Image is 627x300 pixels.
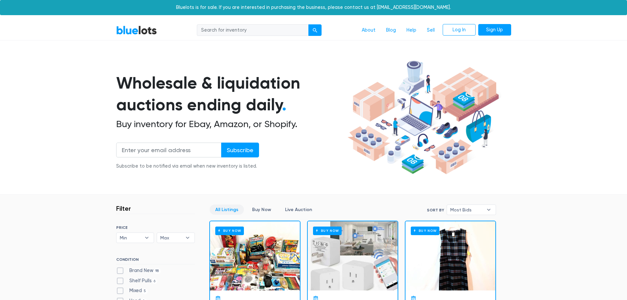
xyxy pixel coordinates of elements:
input: Enter your email address [116,143,222,157]
h2: Buy inventory for Ebay, Amazon, or Shopify. [116,119,345,130]
span: Min [120,233,142,243]
a: All Listings [210,205,244,215]
b: ▾ [482,205,496,215]
span: Most Bids [450,205,483,215]
span: 6 [152,279,158,284]
a: Help [401,24,422,37]
span: . [282,95,286,115]
a: BlueLots [116,25,157,35]
h6: CONDITION [116,257,195,264]
h6: PRICE [116,225,195,230]
label: Sort By [427,207,444,213]
img: hero-ee84e7d0318cb26816c560f6b4441b76977f77a177738b4e94f68c95b2b83dbb.png [345,58,501,177]
a: Buy Now [247,205,277,215]
label: Brand New [116,267,161,274]
div: Subscribe to be notified via email when new inventory is listed. [116,163,259,170]
b: ▾ [181,233,195,243]
a: Buy Now [210,221,300,290]
span: 98 [153,268,161,274]
span: Max [160,233,182,243]
a: Buy Now [308,221,398,290]
a: About [356,24,381,37]
h6: Buy Now [411,227,439,235]
h1: Wholesale & liquidation auctions ending daily [116,72,345,116]
span: 5 [142,289,148,294]
a: Buy Now [405,221,495,290]
a: Sign Up [478,24,511,36]
a: Sell [422,24,440,37]
label: Shelf Pulls [116,277,158,285]
input: Subscribe [221,143,259,157]
h3: Filter [116,205,131,212]
input: Search for inventory [197,24,309,36]
a: Log In [443,24,476,36]
b: ▾ [140,233,154,243]
a: Live Auction [279,205,318,215]
h6: Buy Now [313,227,342,235]
h6: Buy Now [215,227,244,235]
a: Blog [381,24,401,37]
label: Mixed [116,287,148,294]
